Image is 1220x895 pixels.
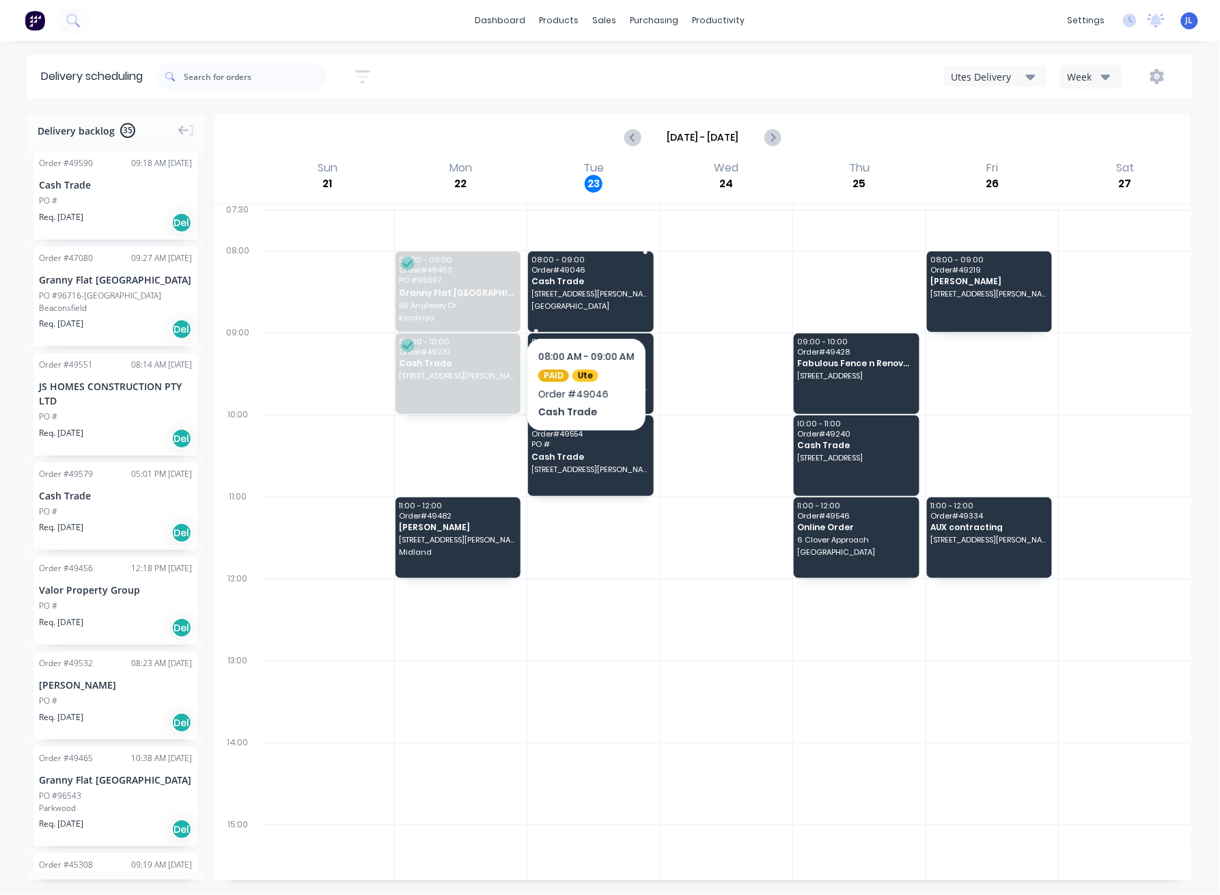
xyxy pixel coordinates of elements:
div: Del [171,819,192,840]
div: 23 [585,175,602,193]
div: settings [1061,10,1112,31]
span: PO # 9164 [532,358,649,366]
div: Valor Property Group [39,583,192,597]
div: Del [171,713,192,733]
div: 08:23 AM [DATE] [131,657,192,670]
span: [STREET_ADDRESS][PERSON_NAME] [532,383,649,391]
div: 07:30 [214,202,261,243]
span: Req. [DATE] [39,818,83,830]
div: Del [171,212,192,233]
div: Order # 47080 [39,252,93,264]
span: Req. [DATE] [39,711,83,724]
div: Wed [710,161,743,175]
button: Utes Delivery [944,66,1046,87]
span: PO # [532,440,649,448]
div: 25 [850,175,868,193]
span: 08:00 - 09:00 [399,256,516,264]
div: purchasing [624,10,686,31]
div: PO # [39,411,57,423]
span: 10:00 - 11:00 [532,419,649,428]
div: productivity [686,10,752,31]
span: [STREET_ADDRESS][PERSON_NAME] [399,372,516,380]
span: [GEOGRAPHIC_DATA] [532,302,649,310]
div: 26 [984,175,1001,193]
span: Online Order [532,370,649,379]
span: [GEOGRAPHIC_DATA] [798,548,915,556]
div: Sat [1112,161,1138,175]
div: Order # 49465 [39,752,93,765]
div: Utes Delivery [952,70,1026,84]
div: PO #96716-[GEOGRAPHIC_DATA] [39,290,161,302]
input: Search for orders [184,63,327,90]
div: Cash Trade [39,488,192,503]
span: [STREET_ADDRESS][PERSON_NAME] [930,290,1047,298]
span: 10:00 - 11:00 [798,419,915,428]
div: 08:14 AM [DATE] [131,359,192,371]
div: 21 [318,175,336,193]
span: Order # 49439 [532,348,649,356]
span: JL [1186,14,1193,27]
div: [PERSON_NAME] [39,678,192,692]
span: 08:00 - 09:00 [930,256,1047,264]
div: 24 [718,175,736,193]
div: Order # 49590 [39,157,93,169]
div: Order # 49532 [39,657,93,670]
div: 10:00 [214,407,261,488]
div: sales [586,10,624,31]
div: 09:00 [214,325,261,407]
div: Delivery scheduling [27,55,156,98]
span: [PERSON_NAME] [399,523,516,532]
span: AUX contracting [930,523,1047,532]
div: 14:00 [214,734,261,816]
span: 08:00 - 09:00 [532,256,649,264]
span: Req. [DATE] [39,521,83,534]
div: Parkwood [39,802,192,814]
div: Del [171,618,192,638]
div: PO # [39,695,57,707]
span: [STREET_ADDRESS] [798,372,915,380]
span: Order # 49463 [399,266,516,274]
span: 56 Anglesey Dr [399,301,516,309]
span: Midland [399,548,516,556]
div: 09:18 AM [DATE] [131,157,192,169]
div: Granny Flat [GEOGRAPHIC_DATA] [39,773,192,787]
span: Fabulous Fence n Renovation [798,359,915,368]
div: Fri [982,161,1002,175]
span: Order # 49428 [798,348,915,356]
span: 11:00 - 12:00 [798,501,915,510]
span: Req. [DATE] [39,616,83,629]
span: 11:00 - 12:00 [930,501,1047,510]
div: 12:18 PM [DATE] [131,562,192,575]
div: Granny Flat [GEOGRAPHIC_DATA] [39,273,192,287]
div: PO #96543 [39,790,81,802]
a: dashboard [469,10,533,31]
div: 27 [1116,175,1134,193]
span: Order # 49546 [798,512,915,520]
span: Order # 49240 [798,430,915,438]
div: Tue [579,161,608,175]
span: Cash Trade [399,359,516,368]
span: Order # 49237 [399,348,516,356]
span: Online Order [798,523,915,532]
div: Order # 49456 [39,562,93,575]
img: Factory [25,10,45,31]
span: Cash Trade [532,277,649,286]
div: Beaconsfield [39,302,192,314]
div: 09:27 AM [DATE] [131,252,192,264]
div: Cash Trade [39,178,192,192]
div: Del [171,523,192,543]
span: 6 Clover Approach [798,536,915,544]
div: PO # [39,600,57,612]
span: Kardinya [399,314,516,322]
span: [STREET_ADDRESS][PERSON_NAME], [399,536,516,544]
span: 35 [120,123,135,138]
span: 09:00 - 10:00 [532,338,649,346]
span: Req. [DATE] [39,318,83,330]
div: Order # 49579 [39,468,93,480]
div: 11:00 [214,488,261,570]
span: Granny Flat [GEOGRAPHIC_DATA] [399,288,516,297]
div: 09:19 AM [DATE] [131,859,192,871]
span: Delivery backlog [38,124,115,138]
span: Order # 49219 [930,266,1047,274]
span: Req. [DATE] [39,427,83,439]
